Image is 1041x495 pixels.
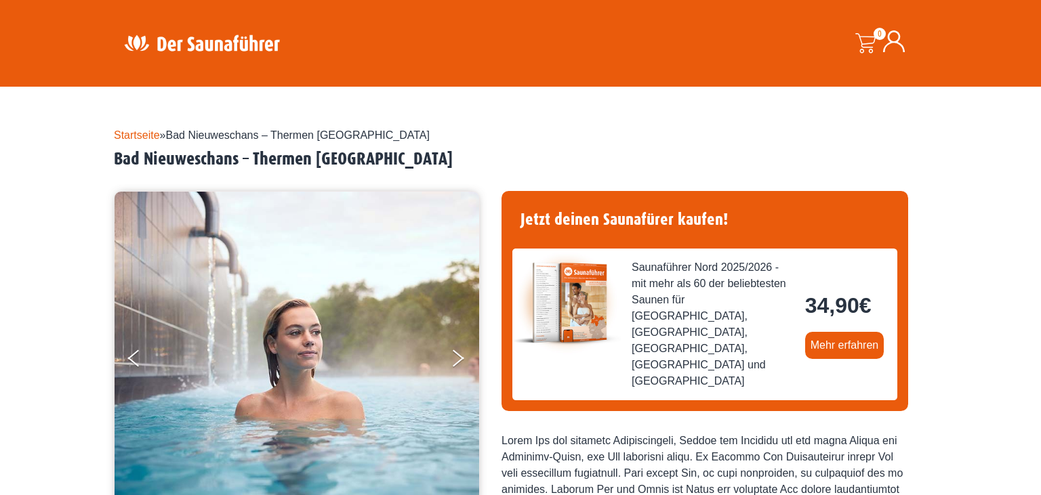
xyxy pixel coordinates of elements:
[859,293,872,318] span: €
[114,129,430,141] span: »
[114,129,160,141] a: Startseite
[874,28,886,40] span: 0
[805,293,872,318] bdi: 34,90
[128,344,162,378] button: Previous
[450,344,484,378] button: Next
[512,202,897,238] h4: Jetzt deinen Saunafürer kaufen!
[512,249,621,357] img: der-saunafuehrer-2025-nord.jpg
[632,259,794,389] span: Saunaführer Nord 2025/2026 - mit mehr als 60 der beliebtesten Saunen für [GEOGRAPHIC_DATA], [GEOG...
[166,129,430,141] span: Bad Nieuweschans – Thermen [GEOGRAPHIC_DATA]
[114,149,927,170] h2: Bad Nieuweschans – Thermen [GEOGRAPHIC_DATA]
[805,332,884,359] a: Mehr erfahren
